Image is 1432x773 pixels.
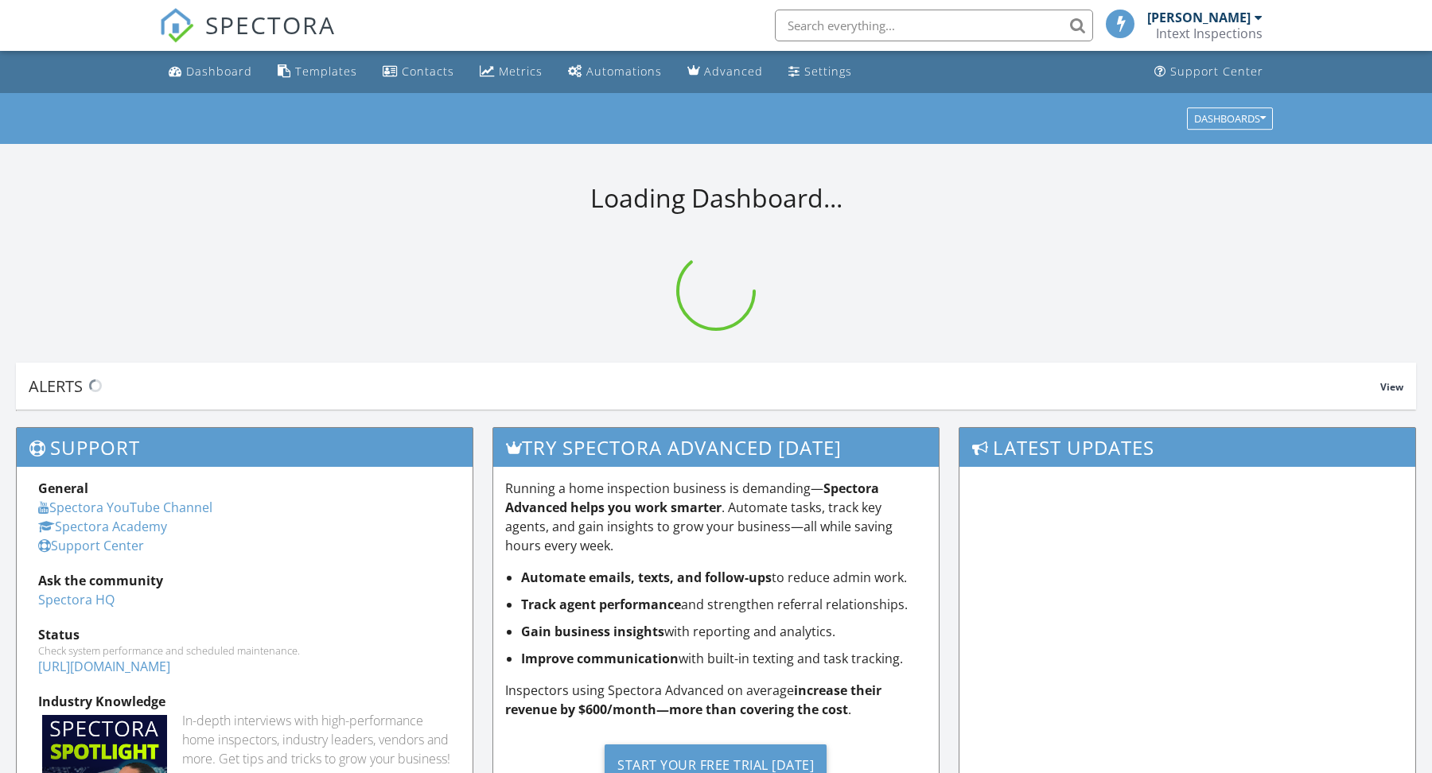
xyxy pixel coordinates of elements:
[562,57,668,87] a: Automations (Basic)
[521,622,928,641] li: with reporting and analytics.
[1194,113,1266,124] div: Dashboards
[29,375,1380,397] div: Alerts
[1147,10,1251,25] div: [PERSON_NAME]
[1380,380,1403,394] span: View
[295,64,357,79] div: Templates
[521,595,928,614] li: and strengthen referral relationships.
[804,64,852,79] div: Settings
[182,711,451,768] div: In-depth interviews with high-performance home inspectors, industry leaders, vendors and more. Ge...
[38,644,451,657] div: Check system performance and scheduled maintenance.
[521,649,928,668] li: with built-in texting and task tracking.
[782,57,858,87] a: Settings
[775,10,1093,41] input: Search everything...
[681,57,769,87] a: Advanced
[186,64,252,79] div: Dashboard
[402,64,454,79] div: Contacts
[521,596,681,613] strong: Track agent performance
[38,658,170,675] a: [URL][DOMAIN_NAME]
[1148,57,1270,87] a: Support Center
[499,64,543,79] div: Metrics
[17,428,473,467] h3: Support
[38,518,167,535] a: Spectora Academy
[38,499,212,516] a: Spectora YouTube Channel
[38,625,451,644] div: Status
[205,8,336,41] span: SPECTORA
[38,480,88,497] strong: General
[38,692,451,711] div: Industry Knowledge
[704,64,763,79] div: Advanced
[505,479,928,555] p: Running a home inspection business is demanding— . Automate tasks, track key agents, and gain ins...
[521,568,928,587] li: to reduce admin work.
[159,21,336,55] a: SPECTORA
[521,623,664,640] strong: Gain business insights
[271,57,364,87] a: Templates
[162,57,259,87] a: Dashboard
[38,591,115,608] a: Spectora HQ
[1187,107,1273,130] button: Dashboards
[38,571,451,590] div: Ask the community
[376,57,461,87] a: Contacts
[521,569,772,586] strong: Automate emails, texts, and follow-ups
[473,57,549,87] a: Metrics
[493,428,940,467] h3: Try spectora advanced [DATE]
[1170,64,1263,79] div: Support Center
[38,537,144,554] a: Support Center
[1156,25,1263,41] div: Intext Inspections
[505,681,928,719] p: Inspectors using Spectora Advanced on average .
[505,682,881,718] strong: increase their revenue by $600/month—more than covering the cost
[959,428,1415,467] h3: Latest Updates
[586,64,662,79] div: Automations
[159,8,194,43] img: The Best Home Inspection Software - Spectora
[521,650,679,667] strong: Improve communication
[505,480,879,516] strong: Spectora Advanced helps you work smarter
